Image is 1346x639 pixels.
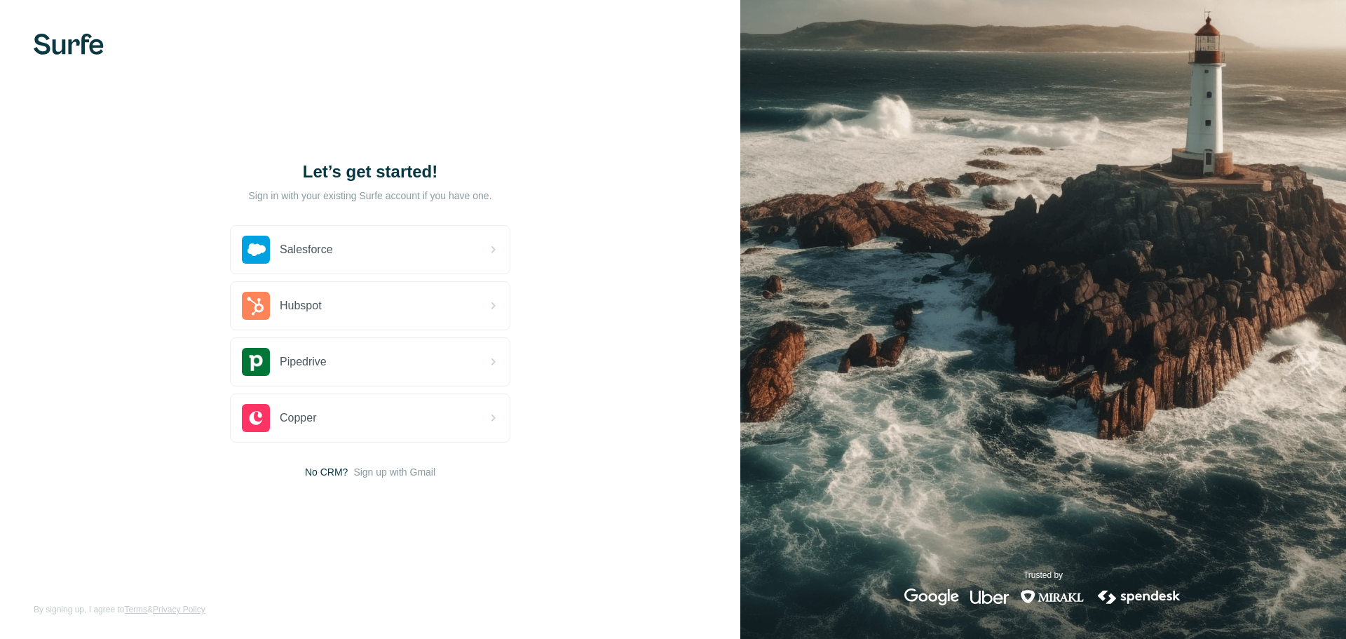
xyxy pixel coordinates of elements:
span: Pipedrive [280,354,327,370]
a: Terms [124,605,147,614]
a: Privacy Policy [153,605,205,614]
p: Sign in with your existing Surfe account if you have one. [248,189,491,203]
span: No CRM? [305,465,348,479]
button: Sign up with Gmail [353,465,435,479]
img: spendesk's logo [1096,588,1183,605]
img: pipedrive's logo [242,348,270,376]
h1: Let’s get started! [230,161,510,183]
img: Surfe's logo [34,34,104,55]
span: Copper [280,410,316,426]
span: Hubspot [280,297,322,314]
img: salesforce's logo [242,236,270,264]
img: google's logo [904,588,959,605]
span: By signing up, I agree to & [34,603,205,616]
img: uber's logo [970,588,1009,605]
p: Trusted by [1024,569,1063,581]
img: copper's logo [242,404,270,432]
img: mirakl's logo [1020,588,1085,605]
span: Salesforce [280,241,333,258]
img: hubspot's logo [242,292,270,320]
